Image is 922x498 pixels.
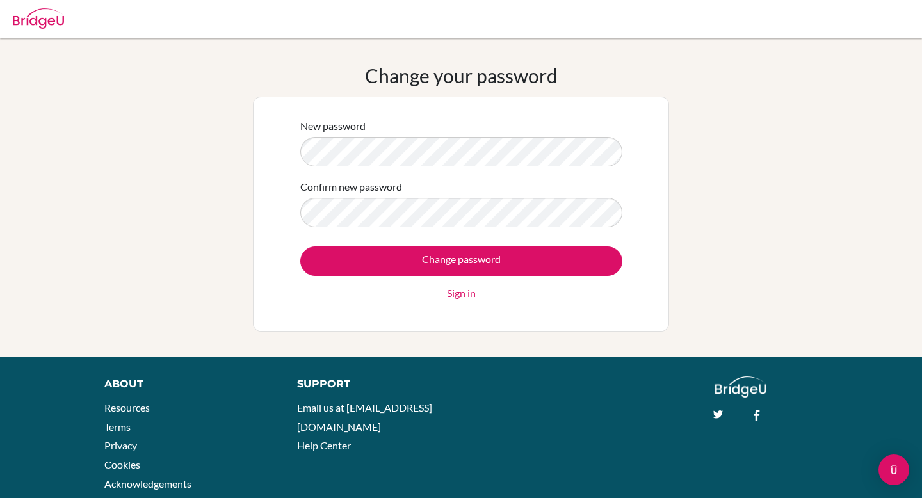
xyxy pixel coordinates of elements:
a: Resources [104,401,150,414]
a: Help Center [297,439,351,451]
a: Sign in [447,285,476,301]
a: Acknowledgements [104,478,191,490]
div: Support [297,376,448,392]
a: Terms [104,421,131,433]
div: Open Intercom Messenger [878,454,909,485]
img: logo_white@2x-f4f0deed5e89b7ecb1c2cc34c3e3d731f90f0f143d5ea2071677605dd97b5244.png [715,376,767,398]
h1: Change your password [365,64,558,87]
a: Email us at [EMAIL_ADDRESS][DOMAIN_NAME] [297,401,432,433]
a: Privacy [104,439,137,451]
img: Bridge-U [13,8,64,29]
label: Confirm new password [300,179,402,195]
a: Cookies [104,458,140,470]
div: About [104,376,268,392]
input: Change password [300,246,622,276]
label: New password [300,118,366,134]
